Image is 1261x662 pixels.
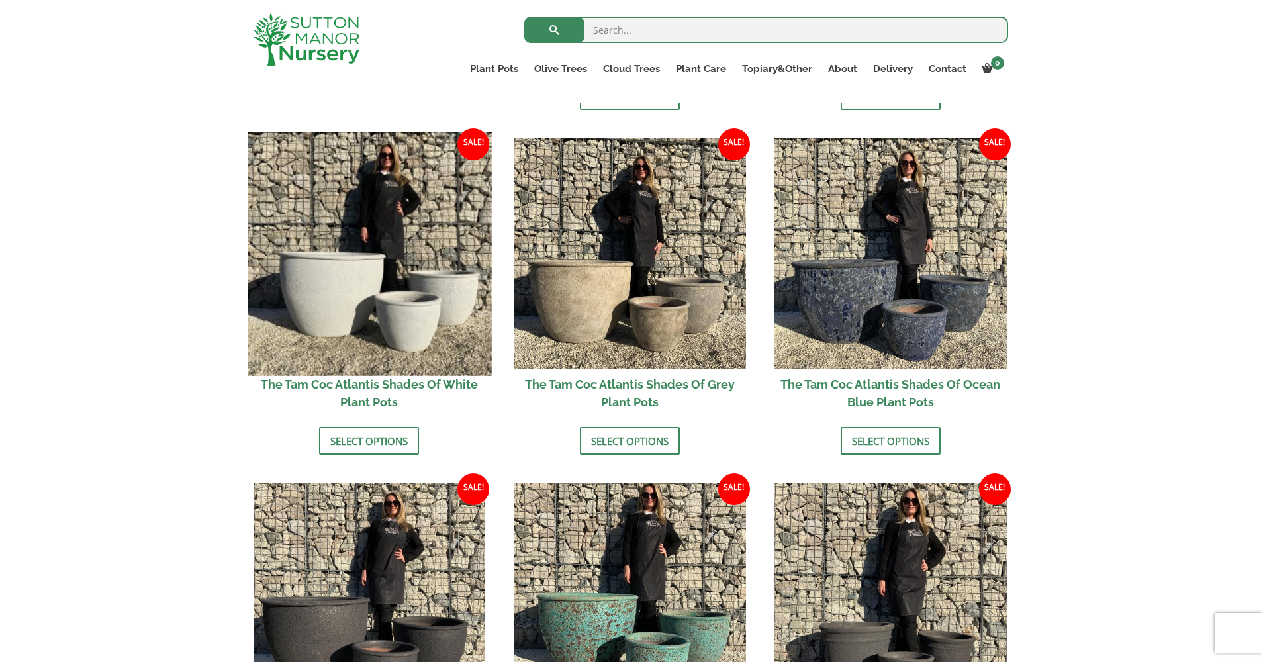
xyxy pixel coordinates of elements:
[979,473,1011,505] span: Sale!
[921,60,974,78] a: Contact
[457,128,489,160] span: Sale!
[979,128,1011,160] span: Sale!
[774,369,1007,417] h2: The Tam Coc Atlantis Shades Of Ocean Blue Plant Pots
[718,128,750,160] span: Sale!
[457,473,489,505] span: Sale!
[524,17,1008,43] input: Search...
[580,427,680,455] a: Select options for “The Tam Coc Atlantis Shades Of Grey Plant Pots”
[774,138,1007,370] img: The Tam Coc Atlantis Shades Of Ocean Blue Plant Pots
[865,60,921,78] a: Delivery
[514,369,746,417] h2: The Tam Coc Atlantis Shades Of Grey Plant Pots
[734,60,820,78] a: Topiary&Other
[514,138,746,370] img: The Tam Coc Atlantis Shades Of Grey Plant Pots
[774,138,1007,418] a: Sale! The Tam Coc Atlantis Shades Of Ocean Blue Plant Pots
[718,473,750,505] span: Sale!
[254,13,359,66] img: logo
[254,369,486,417] h2: The Tam Coc Atlantis Shades Of White Plant Pots
[991,56,1004,70] span: 0
[595,60,668,78] a: Cloud Trees
[820,60,865,78] a: About
[514,138,746,418] a: Sale! The Tam Coc Atlantis Shades Of Grey Plant Pots
[462,60,526,78] a: Plant Pots
[974,60,1008,78] a: 0
[526,60,595,78] a: Olive Trees
[248,132,491,375] img: The Tam Coc Atlantis Shades Of White Plant Pots
[254,138,486,418] a: Sale! The Tam Coc Atlantis Shades Of White Plant Pots
[841,427,941,455] a: Select options for “The Tam Coc Atlantis Shades Of Ocean Blue Plant Pots”
[668,60,734,78] a: Plant Care
[319,427,419,455] a: Select options for “The Tam Coc Atlantis Shades Of White Plant Pots”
